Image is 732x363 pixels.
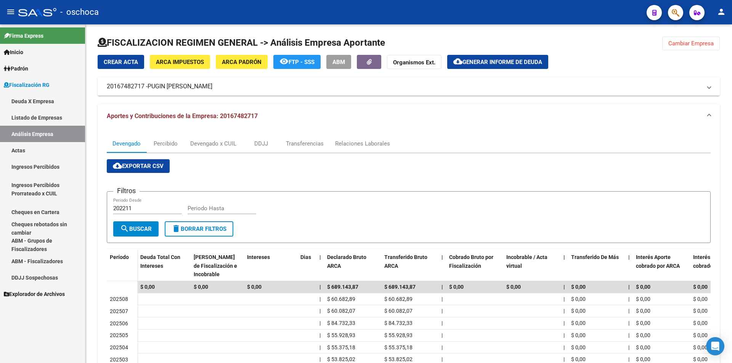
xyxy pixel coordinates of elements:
[636,308,650,314] span: $ 0,00
[563,320,565,326] span: |
[273,55,321,69] button: FTP - SSS
[693,284,708,290] span: $ 0,00
[104,59,138,66] span: Crear Acta
[110,296,128,302] span: 202508
[628,356,629,362] span: |
[327,296,355,302] span: $ 60.682,89
[568,249,625,283] datatable-header-cell: Transferido De Más
[324,249,381,283] datatable-header-cell: Declarado Bruto ARCA
[319,356,321,362] span: |
[628,308,629,314] span: |
[327,284,358,290] span: $ 689.143,87
[165,221,233,237] button: Borrar Filtros
[441,332,443,338] span: |
[60,4,99,21] span: - oschoca
[441,320,443,326] span: |
[693,332,708,338] span: $ 0,00
[4,290,65,298] span: Explorador de Archivos
[113,161,122,170] mat-icon: cloud_download
[384,356,413,362] span: $ 53.825,02
[693,308,708,314] span: $ 0,00
[384,284,416,290] span: $ 689.143,87
[393,59,435,66] strong: Organismos Ext.
[98,77,720,96] mat-expansion-panel-header: 20167482717 -PUGIN [PERSON_NAME]
[172,224,181,233] mat-icon: delete
[327,344,355,350] span: $ 55.375,18
[191,249,244,283] datatable-header-cell: Deuda Bruta Neto de Fiscalización e Incobrable
[636,356,650,362] span: $ 0,00
[216,55,268,69] button: ARCA Padrón
[110,308,128,314] span: 202507
[449,284,464,290] span: $ 0,00
[137,249,191,283] datatable-header-cell: Deuda Total Con Intereses
[4,48,23,56] span: Inicio
[625,249,633,283] datatable-header-cell: |
[326,55,351,69] button: ABM
[441,308,443,314] span: |
[628,320,629,326] span: |
[190,139,236,148] div: Devengado x CUIL
[247,254,270,260] span: Intereses
[4,64,28,73] span: Padrón
[6,7,15,16] mat-icon: menu
[319,284,321,290] span: |
[717,7,726,16] mat-icon: person
[113,163,164,170] span: Exportar CSV
[693,320,708,326] span: $ 0,00
[571,284,586,290] span: $ 0,00
[506,284,521,290] span: $ 0,00
[110,357,128,363] span: 202503
[319,320,321,326] span: |
[441,284,443,290] span: |
[636,332,650,338] span: $ 0,00
[381,249,438,283] datatable-header-cell: Transferido Bruto ARCA
[563,296,565,302] span: |
[140,254,180,269] span: Deuda Total Con Intereses
[327,320,355,326] span: $ 84.732,33
[319,254,321,260] span: |
[387,55,441,69] button: Organismos Ext.
[327,332,355,338] span: $ 55.928,93
[506,254,547,269] span: Incobrable / Acta virtual
[563,356,565,362] span: |
[447,55,548,69] button: Generar informe de deuda
[279,57,289,66] mat-icon: remove_red_eye
[693,296,708,302] span: $ 0,00
[98,37,385,49] h1: FISCALIZACION REGIMEN GENERAL -> Análisis Empresa Aportante
[563,332,565,338] span: |
[319,296,321,302] span: |
[113,221,159,237] button: Buscar
[107,112,258,120] span: Aportes y Contribuciones de la Empresa: 20167482717
[384,332,413,338] span: $ 55.928,93
[636,284,650,290] span: $ 0,00
[628,296,629,302] span: |
[441,296,443,302] span: |
[636,344,650,350] span: $ 0,00
[120,225,152,232] span: Buscar
[172,225,226,232] span: Borrar Filtros
[110,320,128,326] span: 202506
[636,254,680,269] span: Interés Aporte cobrado por ARCA
[4,32,43,40] span: Firma Express
[628,284,630,290] span: |
[384,320,413,326] span: $ 84.732,33
[98,55,144,69] button: Crear Acta
[4,81,50,89] span: Fiscalización RG
[446,249,503,283] datatable-header-cell: Cobrado Bruto por Fiscalización
[384,344,413,350] span: $ 55.375,18
[112,139,141,148] div: Devengado
[110,344,128,350] span: 202504
[628,254,630,260] span: |
[438,249,446,283] datatable-header-cell: |
[668,40,714,47] span: Cambiar Empresa
[289,59,315,66] span: FTP - SSS
[319,332,321,338] span: |
[563,308,565,314] span: |
[222,59,262,66] span: ARCA Padrón
[571,296,586,302] span: $ 0,00
[693,356,708,362] span: $ 0,00
[107,159,170,173] button: Exportar CSV
[441,254,443,260] span: |
[636,320,650,326] span: $ 0,00
[332,59,345,66] span: ABM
